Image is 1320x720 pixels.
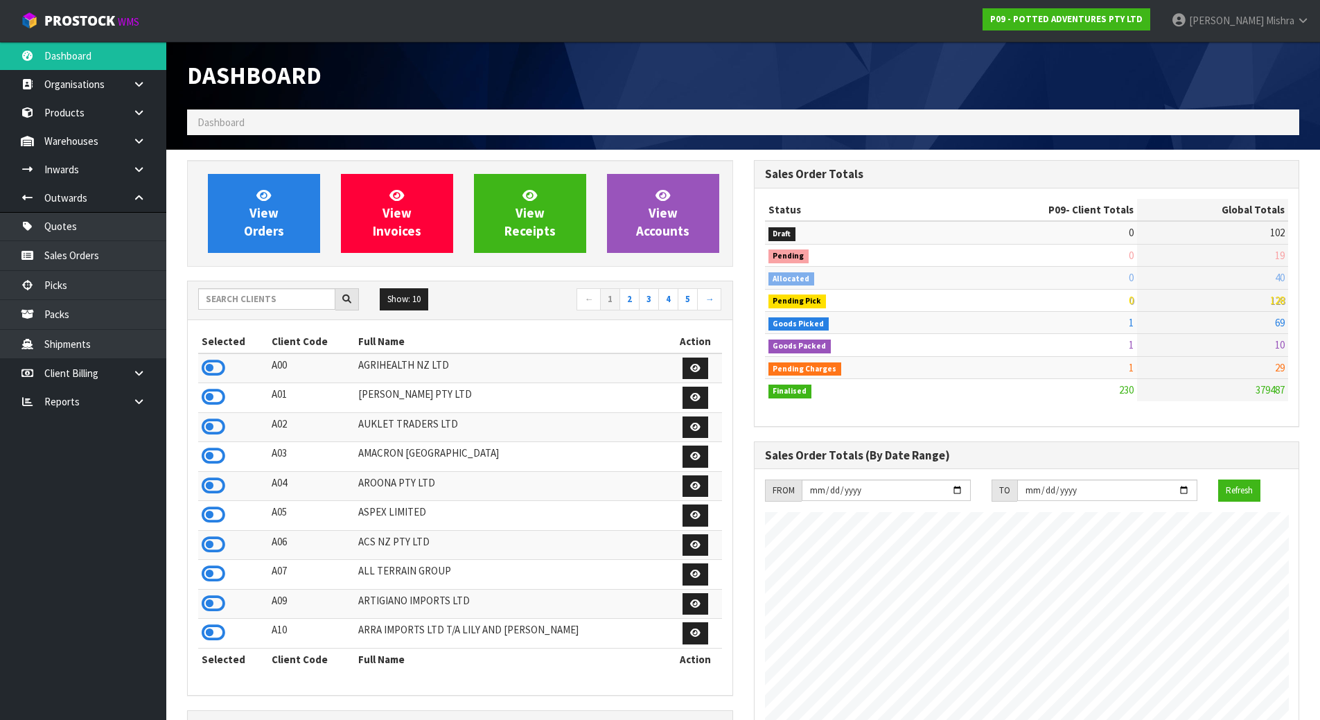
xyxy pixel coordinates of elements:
[1256,383,1285,396] span: 379487
[44,12,115,30] span: ProStock
[1129,271,1134,284] span: 0
[341,174,453,253] a: ViewInvoices
[768,295,827,308] span: Pending Pick
[355,331,669,353] th: Full Name
[504,187,556,239] span: View Receipts
[268,648,355,670] th: Client Code
[636,187,689,239] span: View Accounts
[198,331,268,353] th: Selected
[765,480,802,502] div: FROM
[268,530,355,560] td: A06
[355,589,669,619] td: ARTIGIANO IMPORTS LTD
[1218,480,1260,502] button: Refresh
[355,383,669,413] td: [PERSON_NAME] PTY LTD
[765,449,1289,462] h3: Sales Order Totals (By Date Range)
[1275,316,1285,329] span: 69
[768,385,812,398] span: Finalised
[1129,226,1134,239] span: 0
[1048,203,1066,216] span: P09
[355,471,669,501] td: AROONA PTY LTD
[118,15,139,28] small: WMS
[355,501,669,531] td: ASPEX LIMITED
[268,383,355,413] td: A01
[658,288,678,310] a: 4
[1129,294,1134,307] span: 0
[1275,361,1285,374] span: 29
[765,168,1289,181] h3: Sales Order Totals
[268,589,355,619] td: A09
[765,199,938,221] th: Status
[198,648,268,670] th: Selected
[1266,14,1294,27] span: Mishra
[380,288,428,310] button: Show: 10
[1129,361,1134,374] span: 1
[938,199,1137,221] th: - Client Totals
[1275,338,1285,351] span: 10
[187,60,322,90] span: Dashboard
[268,619,355,649] td: A10
[992,480,1017,502] div: TO
[678,288,698,310] a: 5
[697,288,721,310] a: →
[600,288,620,310] a: 1
[768,249,809,263] span: Pending
[768,272,815,286] span: Allocated
[198,288,335,310] input: Search clients
[639,288,659,310] a: 3
[470,288,722,313] nav: Page navigation
[1270,226,1285,239] span: 102
[1275,271,1285,284] span: 40
[268,353,355,383] td: A00
[268,442,355,472] td: A03
[1275,249,1285,262] span: 19
[268,471,355,501] td: A04
[768,227,796,241] span: Draft
[768,362,842,376] span: Pending Charges
[268,560,355,590] td: A07
[1137,199,1288,221] th: Global Totals
[990,13,1143,25] strong: P09 - POTTED ADVENTURES PTY LTD
[355,619,669,649] td: ARRA IMPORTS LTD T/A LILY AND [PERSON_NAME]
[244,187,284,239] span: View Orders
[607,174,719,253] a: ViewAccounts
[983,8,1150,30] a: P09 - POTTED ADVENTURES PTY LTD
[474,174,586,253] a: ViewReceipts
[669,331,722,353] th: Action
[1119,383,1134,396] span: 230
[355,560,669,590] td: ALL TERRAIN GROUP
[197,116,245,129] span: Dashboard
[268,501,355,531] td: A05
[208,174,320,253] a: ViewOrders
[268,412,355,442] td: A02
[268,331,355,353] th: Client Code
[1129,249,1134,262] span: 0
[373,187,421,239] span: View Invoices
[669,648,722,670] th: Action
[1270,294,1285,307] span: 128
[1129,316,1134,329] span: 1
[355,530,669,560] td: ACS NZ PTY LTD
[1189,14,1264,27] span: [PERSON_NAME]
[355,442,669,472] td: AMACRON [GEOGRAPHIC_DATA]
[768,340,831,353] span: Goods Packed
[355,353,669,383] td: AGRIHEALTH NZ LTD
[1129,338,1134,351] span: 1
[21,12,38,29] img: cube-alt.png
[619,288,640,310] a: 2
[355,648,669,670] th: Full Name
[768,317,829,331] span: Goods Picked
[577,288,601,310] a: ←
[355,412,669,442] td: AUKLET TRADERS LTD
